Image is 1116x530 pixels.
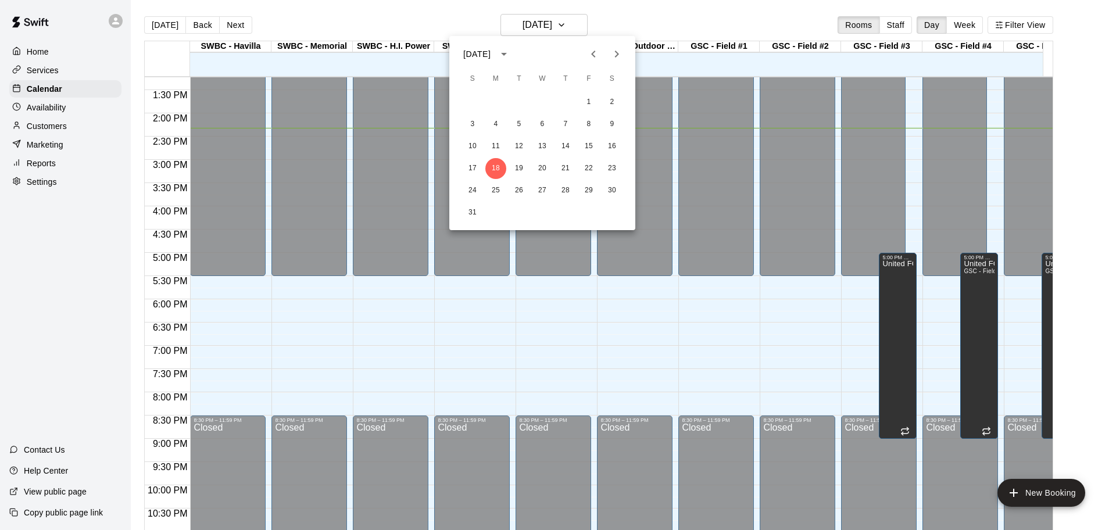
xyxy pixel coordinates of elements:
div: [DATE] [463,48,491,60]
button: 5 [509,114,530,135]
button: Next month [605,42,628,66]
button: Previous month [582,42,605,66]
span: Wednesday [532,67,553,91]
button: 25 [485,180,506,201]
span: Sunday [462,67,483,91]
button: 2 [602,92,623,113]
button: 6 [532,114,553,135]
button: 17 [462,158,483,179]
span: Friday [578,67,599,91]
span: Thursday [555,67,576,91]
button: 22 [578,158,599,179]
button: calendar view is open, switch to year view [494,44,514,64]
button: 24 [462,180,483,201]
span: Saturday [602,67,623,91]
button: 18 [485,158,506,179]
button: 15 [578,136,599,157]
button: 11 [485,136,506,157]
span: Monday [485,67,506,91]
button: 31 [462,202,483,223]
button: 3 [462,114,483,135]
button: 8 [578,114,599,135]
button: 7 [555,114,576,135]
button: 4 [485,114,506,135]
button: 14 [555,136,576,157]
button: 27 [532,180,553,201]
button: 20 [532,158,553,179]
button: 16 [602,136,623,157]
button: 26 [509,180,530,201]
button: 23 [602,158,623,179]
button: 21 [555,158,576,179]
button: 19 [509,158,530,179]
span: Tuesday [509,67,530,91]
button: 13 [532,136,553,157]
button: 28 [555,180,576,201]
button: 29 [578,180,599,201]
button: 30 [602,180,623,201]
button: 10 [462,136,483,157]
button: 1 [578,92,599,113]
button: 12 [509,136,530,157]
button: 9 [602,114,623,135]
